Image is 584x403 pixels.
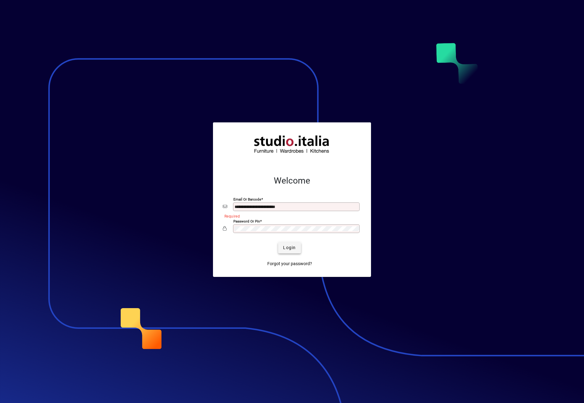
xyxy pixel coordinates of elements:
span: Forgot your password? [267,261,312,267]
span: Login [283,244,296,251]
mat-error: Required [224,213,356,219]
a: Forgot your password? [265,258,315,269]
mat-label: Email or Barcode [233,197,261,201]
mat-label: Password or Pin [233,219,260,223]
button: Login [278,242,301,253]
h2: Welcome [223,176,361,186]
